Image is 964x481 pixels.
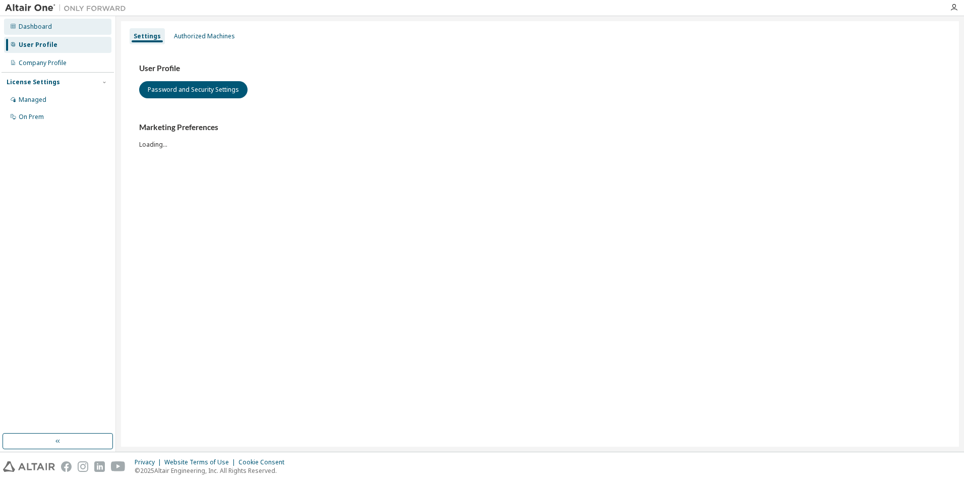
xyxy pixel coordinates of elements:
div: Company Profile [19,59,67,67]
div: License Settings [7,78,60,86]
div: Privacy [135,458,164,466]
img: instagram.svg [78,461,88,472]
div: Managed [19,96,46,104]
img: facebook.svg [61,461,72,472]
div: Authorized Machines [174,32,235,40]
div: Loading... [139,123,941,148]
img: Altair One [5,3,131,13]
div: User Profile [19,41,57,49]
div: On Prem [19,113,44,121]
h3: User Profile [139,64,941,74]
div: Website Terms of Use [164,458,238,466]
p: © 2025 Altair Engineering, Inc. All Rights Reserved. [135,466,290,475]
div: Dashboard [19,23,52,31]
h3: Marketing Preferences [139,123,941,133]
button: Password and Security Settings [139,81,248,98]
img: altair_logo.svg [3,461,55,472]
img: linkedin.svg [94,461,105,472]
img: youtube.svg [111,461,126,472]
div: Cookie Consent [238,458,290,466]
div: Settings [134,32,161,40]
